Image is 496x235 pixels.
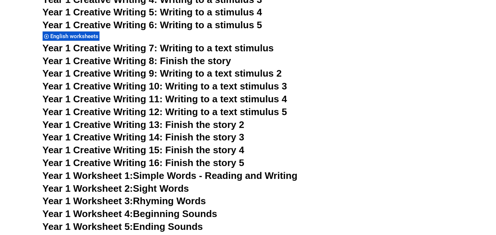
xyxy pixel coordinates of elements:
a: Year 1 Creative Writing 11: Writing to a text stimulus 4 [43,93,287,104]
a: Year 1 Creative Writing 7: Writing to a text stimulus [43,43,274,54]
a: Year 1 Worksheet 4:Beginning Sounds [43,208,217,219]
div: English worksheets [43,31,99,41]
span: Year 1 Worksheet 2: [43,183,133,194]
a: Year 1 Creative Writing 16: Finish the story 5 [43,157,245,168]
a: Year 1 Worksheet 2:Sight Words [43,183,189,194]
span: Year 1 Worksheet 5: [43,221,133,232]
a: Year 1 Creative Writing 15: Finish the story 4 [43,144,245,155]
span: Year 1 Worksheet 3: [43,195,133,206]
a: Year 1 Worksheet 3:Rhyming Words [43,195,206,206]
a: Year 1 Creative Writing 9: Writing to a text stimulus 2 [43,68,282,79]
a: Year 1 Worksheet 5:Ending Sounds [43,221,203,232]
span: Year 1 Worksheet 1: [43,170,133,181]
a: Year 1 Creative Writing 5: Writing to a stimulus 4 [43,7,262,18]
span: English worksheets [50,33,101,40]
a: Year 1 Creative Writing 12: Writing to a text stimulus 5 [43,106,287,117]
iframe: Chat Widget [374,152,496,235]
a: Year 1 Creative Writing 13: Finish the story 2 [43,119,245,130]
a: Year 1 Creative Writing 8: Finish the story [43,55,231,66]
span: Year 1 Worksheet 4: [43,208,133,219]
a: Year 1 Creative Writing 10: Writing to a text stimulus 3 [43,81,287,92]
a: Year 1 Creative Writing 6: Writing to a stimulus 5 [43,19,262,30]
a: Year 1 Creative Writing 14: Finish the story 3 [43,132,245,143]
a: Year 1 Worksheet 1:Simple Words - Reading and Writing [43,170,298,181]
